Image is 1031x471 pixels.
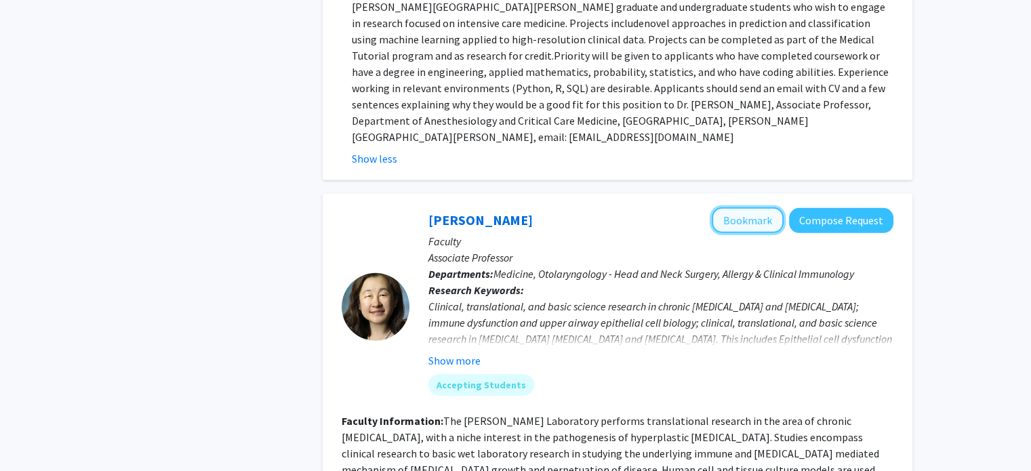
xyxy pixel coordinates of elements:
[712,207,784,233] button: Add Jean Kim to Bookmarks
[428,374,534,396] mat-chip: Accepting Students
[428,298,893,380] div: Clinical, translational, and basic science research in chronic [MEDICAL_DATA] and [MEDICAL_DATA];...
[493,267,854,281] span: Medicine, Otolaryngology - Head and Neck Surgery, Allergy & Clinical Immunology
[10,410,58,461] iframe: Chat
[342,414,443,428] b: Faculty Information:
[352,16,874,62] span: novel approaches in prediction and classification using machine learning applied to high-resoluti...
[428,267,493,281] b: Departments:
[428,283,524,297] b: Research Keywords:
[789,208,893,233] button: Compose Request to Jean Kim
[428,211,533,228] a: [PERSON_NAME]
[352,150,397,167] button: Show less
[428,352,481,369] button: Show more
[428,249,893,266] p: Associate Professor
[428,233,893,249] p: Faculty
